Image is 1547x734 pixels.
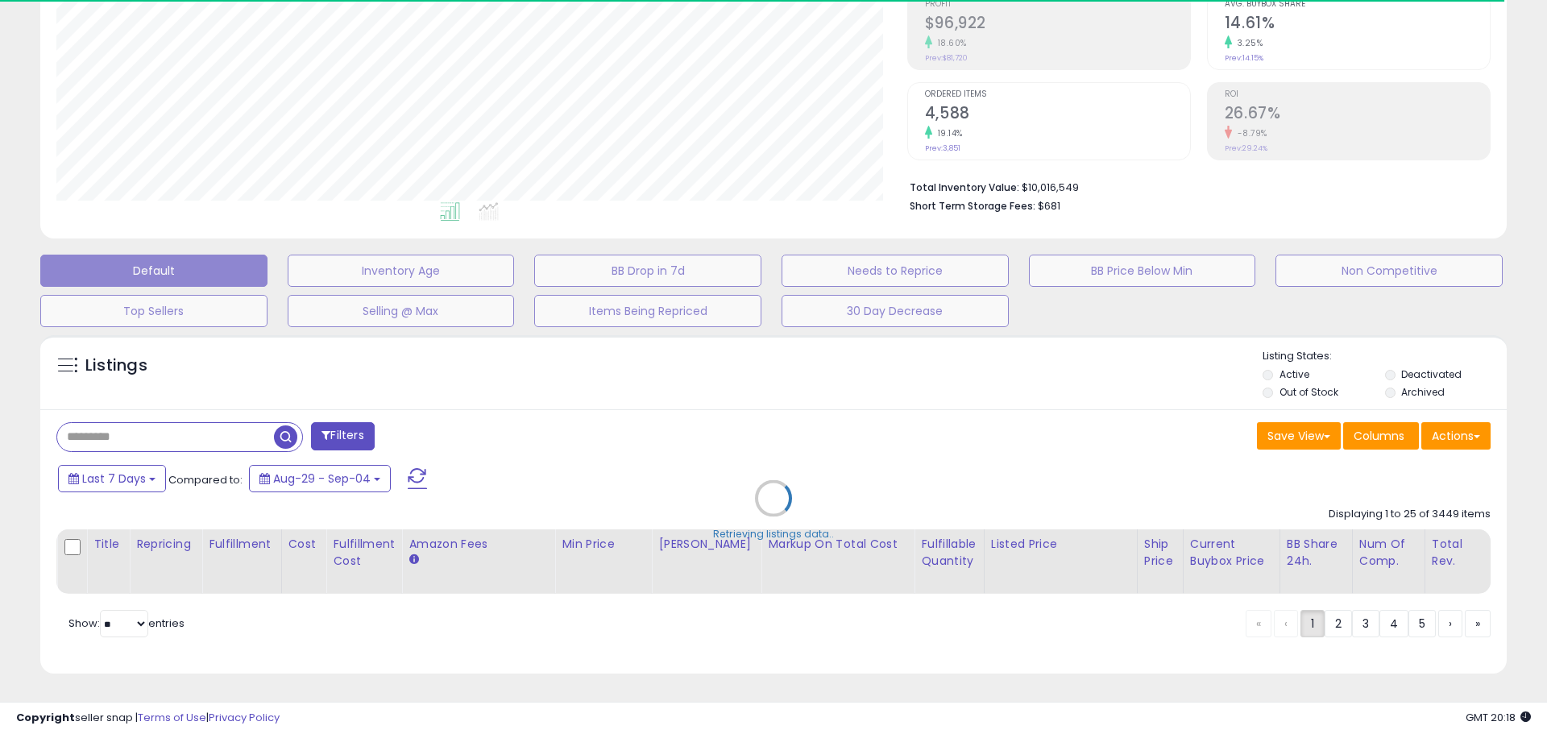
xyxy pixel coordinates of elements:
[40,255,268,287] button: Default
[932,127,963,139] small: 19.14%
[925,14,1190,35] h2: $96,922
[209,710,280,725] a: Privacy Policy
[910,176,1479,196] li: $10,016,549
[288,295,515,327] button: Selling @ Max
[1225,53,1263,63] small: Prev: 14.15%
[534,295,761,327] button: Items Being Repriced
[925,143,960,153] small: Prev: 3,851
[534,255,761,287] button: BB Drop in 7d
[782,255,1009,287] button: Needs to Reprice
[910,180,1019,194] b: Total Inventory Value:
[288,255,515,287] button: Inventory Age
[925,90,1190,99] span: Ordered Items
[910,199,1035,213] b: Short Term Storage Fees:
[16,711,280,726] div: seller snap | |
[1225,143,1267,153] small: Prev: 29.24%
[782,295,1009,327] button: 30 Day Decrease
[1225,14,1490,35] h2: 14.61%
[1275,255,1503,287] button: Non Competitive
[925,53,968,63] small: Prev: $81,720
[138,710,206,725] a: Terms of Use
[16,710,75,725] strong: Copyright
[1232,127,1267,139] small: -8.79%
[1232,37,1263,49] small: 3.25%
[1038,198,1060,214] span: $681
[1225,104,1490,126] h2: 26.67%
[40,295,268,327] button: Top Sellers
[1466,710,1531,725] span: 2025-09-12 20:18 GMT
[925,104,1190,126] h2: 4,588
[1225,90,1490,99] span: ROI
[713,526,834,541] div: Retrieving listings data..
[1029,255,1256,287] button: BB Price Below Min
[932,37,967,49] small: 18.60%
